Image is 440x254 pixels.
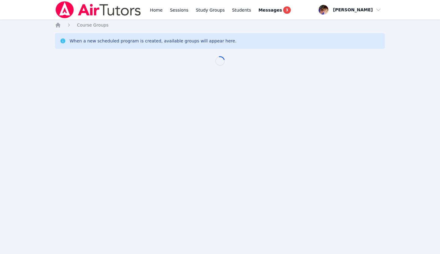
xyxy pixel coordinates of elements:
span: 3 [283,6,290,14]
a: Course Groups [77,22,108,28]
div: When a new scheduled program is created, available groups will appear here. [70,38,236,44]
span: Course Groups [77,23,108,27]
nav: Breadcrumb [55,22,385,28]
span: Messages [258,7,282,13]
img: Air Tutors [55,1,141,18]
